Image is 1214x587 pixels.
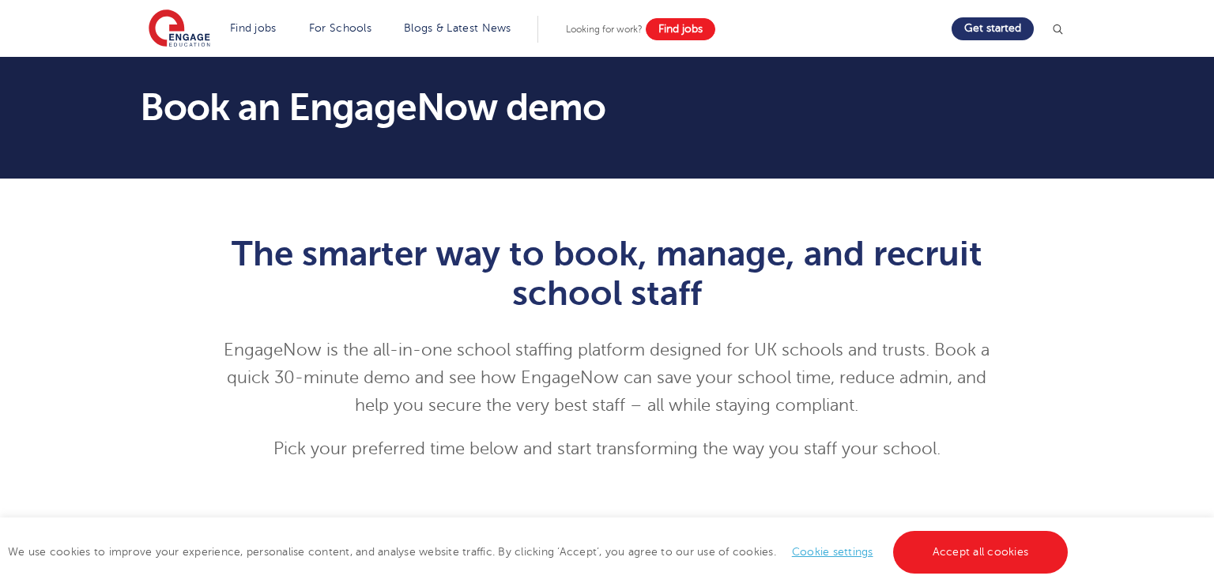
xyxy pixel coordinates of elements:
a: Find jobs [230,22,277,34]
p: Pick your preferred time below and start transforming the way you staff your school. [220,435,995,463]
a: Get started [952,17,1034,40]
a: Find jobs [646,18,715,40]
h1: The smarter way to book, manage, and recruit school staff [220,234,995,313]
span: Looking for work? [566,24,643,35]
a: For Schools [309,22,371,34]
span: We use cookies to improve your experience, personalise content, and analyse website traffic. By c... [8,546,1072,558]
h1: Book an EngageNow demo [140,88,756,126]
a: Blogs & Latest News [404,22,511,34]
img: Engage Education [149,9,210,49]
span: Find jobs [658,23,703,35]
a: Accept all cookies [893,531,1069,574]
a: Cookie settings [792,546,873,558]
p: EngageNow is the all-in-one school staffing platform designed for UK schools and trusts. Book a q... [220,337,995,420]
